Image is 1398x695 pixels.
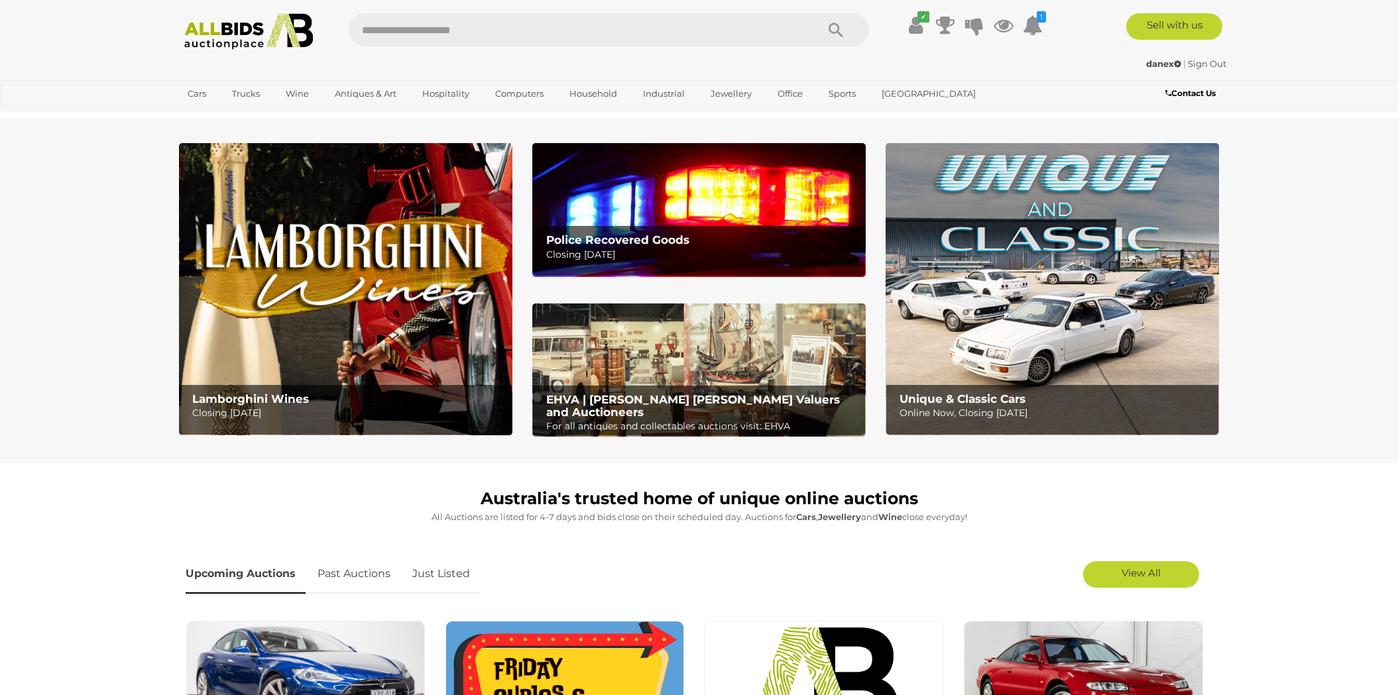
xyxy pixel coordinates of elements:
b: Unique & Classic Cars [900,392,1025,405]
p: Closing [DATE] [546,246,858,263]
a: View All [1083,561,1199,588]
a: Hospitality [414,83,478,105]
img: Lamborghini Wines [179,143,512,435]
strong: Jewellery [818,511,861,522]
img: Allbids.com.au [177,13,321,50]
a: 1 [1023,13,1043,37]
b: Lamborghini Wines [192,392,309,405]
a: Office [769,83,811,105]
b: EHVA | [PERSON_NAME] [PERSON_NAME] Valuers and Auctioneers [546,393,840,419]
b: Police Recovered Goods [546,233,689,246]
a: danex [1146,58,1183,69]
a: Lamborghini Wines Lamborghini Wines Closing [DATE] [179,143,512,435]
a: Wine [277,83,318,105]
a: Industrial [634,83,693,105]
a: Past Auctions [308,555,400,594]
a: Upcoming Auctions [186,555,306,594]
strong: Wine [878,511,902,522]
a: Cars [179,83,215,105]
span: View All [1122,566,1161,579]
p: Closing [DATE] [192,405,504,421]
b: Contact Us [1165,88,1216,98]
span: | [1183,58,1186,69]
a: [GEOGRAPHIC_DATA] [873,83,984,105]
a: Antiques & Art [326,83,405,105]
a: Just Listed [402,555,480,594]
img: Police Recovered Goods [532,143,866,276]
a: EHVA | Evans Hastings Valuers and Auctioneers EHVA | [PERSON_NAME] [PERSON_NAME] Valuers and Auct... [532,303,866,437]
h1: Australia's trusted home of unique online auctions [186,490,1213,508]
a: ✔ [906,13,926,37]
a: Sign Out [1188,58,1226,69]
img: Unique & Classic Cars [886,143,1219,435]
a: Jewellery [702,83,760,105]
i: 1 [1037,11,1046,23]
button: Search [803,13,869,46]
p: All Auctions are listed for 4-7 days and bids close on their scheduled day. Auctions for , and cl... [186,509,1213,525]
p: For all antiques and collectables auctions visit: EHVA [546,418,858,435]
a: Trucks [223,83,268,105]
img: EHVA | Evans Hastings Valuers and Auctioneers [532,303,866,437]
a: Computers [487,83,552,105]
i: ✔ [917,11,929,23]
a: Sell with us [1126,13,1222,40]
a: Sports [820,83,864,105]
a: Police Recovered Goods Police Recovered Goods Closing [DATE] [532,143,866,276]
strong: danex [1146,58,1181,69]
p: Online Now, Closing [DATE] [900,405,1212,421]
a: Contact Us [1165,86,1219,101]
strong: Cars [796,511,816,522]
a: Household [561,83,626,105]
a: Unique & Classic Cars Unique & Classic Cars Online Now, Closing [DATE] [886,143,1219,435]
